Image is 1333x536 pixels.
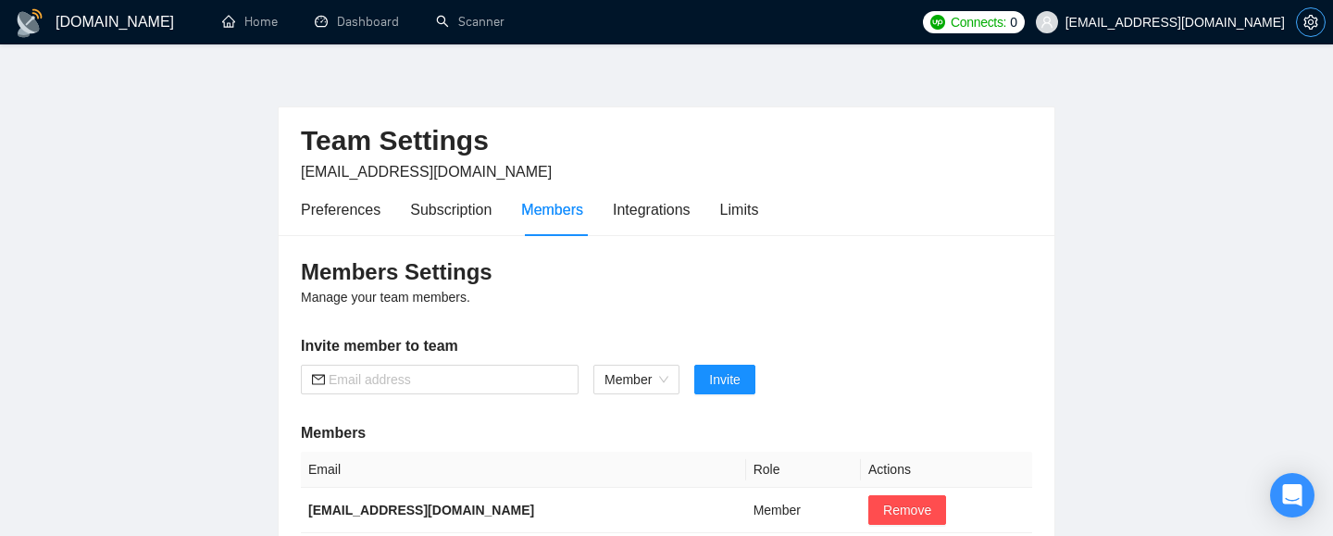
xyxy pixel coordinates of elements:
[868,495,946,525] button: Remove
[222,14,278,30] a: homeHome
[883,500,931,520] span: Remove
[312,373,325,386] span: mail
[436,14,505,30] a: searchScanner
[521,198,583,221] div: Members
[308,503,534,517] b: [EMAIL_ADDRESS][DOMAIN_NAME]
[1296,7,1326,37] button: setting
[301,452,746,488] th: Email
[613,198,691,221] div: Integrations
[410,198,492,221] div: Subscription
[301,290,470,305] span: Manage your team members.
[301,257,1032,287] h3: Members Settings
[15,8,44,38] img: logo
[1297,15,1325,30] span: setting
[1296,15,1326,30] a: setting
[301,198,380,221] div: Preferences
[720,198,759,221] div: Limits
[315,14,399,30] a: dashboardDashboard
[930,15,945,30] img: upwork-logo.png
[1010,12,1017,32] span: 0
[951,12,1006,32] span: Connects:
[746,488,861,533] td: Member
[301,122,1032,160] h2: Team Settings
[1270,473,1314,517] div: Open Intercom Messenger
[604,366,668,393] span: Member
[709,369,740,390] span: Invite
[1040,16,1053,29] span: user
[329,369,567,390] input: Email address
[301,164,552,180] span: [EMAIL_ADDRESS][DOMAIN_NAME]
[746,452,861,488] th: Role
[301,422,1032,444] h5: Members
[861,452,1032,488] th: Actions
[694,365,754,394] button: Invite
[301,335,1032,357] h5: Invite member to team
